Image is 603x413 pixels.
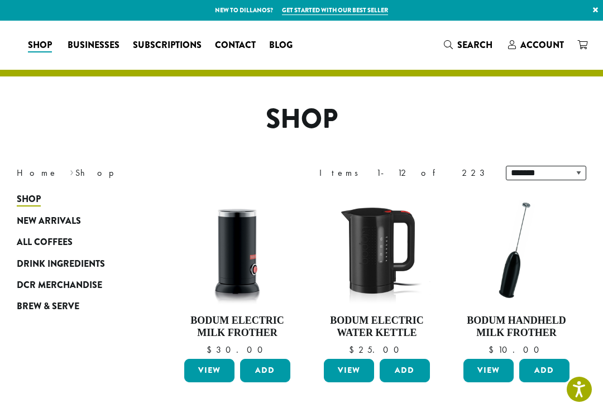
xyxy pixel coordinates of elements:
[17,296,134,317] a: Brew & Serve
[207,344,268,356] bdi: 30.00
[133,39,202,52] span: Subscriptions
[321,194,433,306] img: DP3955.01.png
[319,166,489,180] div: Items 1-12 of 223
[269,39,293,52] span: Blog
[181,315,293,339] h4: Bodum Electric Milk Frother
[17,189,134,210] a: Shop
[240,359,290,382] button: Add
[17,300,79,314] span: Brew & Serve
[463,359,514,382] a: View
[70,162,74,180] span: ›
[321,194,433,354] a: Bodum Electric Water Kettle $25.00
[461,194,572,354] a: Bodum Handheld Milk Frother $10.00
[489,344,544,356] bdi: 10.00
[519,359,569,382] button: Add
[380,359,430,382] button: Add
[17,210,134,232] a: New Arrivals
[489,344,498,356] span: $
[17,253,134,274] a: Drink Ingredients
[181,194,293,354] a: Bodum Electric Milk Frother $30.00
[181,194,293,306] img: DP3954.01-002.png
[17,214,81,228] span: New Arrivals
[184,359,234,382] a: View
[68,39,119,52] span: Businesses
[207,344,216,356] span: $
[457,39,492,51] span: Search
[28,39,52,52] span: Shop
[17,236,73,249] span: All Coffees
[17,166,285,180] nav: Breadcrumb
[461,194,572,306] img: DP3927.01-002.png
[17,278,102,292] span: DCR Merchandise
[17,232,134,253] a: All Coffees
[8,103,595,136] h1: Shop
[282,6,388,15] a: Get started with our best seller
[17,167,58,179] a: Home
[520,39,564,51] span: Account
[437,36,501,54] a: Search
[17,193,41,206] span: Shop
[21,36,61,54] a: Shop
[324,359,374,382] a: View
[215,39,256,52] span: Contact
[349,344,358,356] span: $
[349,344,404,356] bdi: 25.00
[461,315,572,339] h4: Bodum Handheld Milk Frother
[17,257,105,271] span: Drink Ingredients
[321,315,433,339] h4: Bodum Electric Water Kettle
[17,275,134,296] a: DCR Merchandise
